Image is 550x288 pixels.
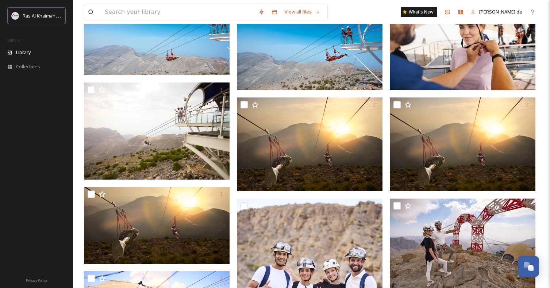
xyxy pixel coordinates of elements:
[401,7,437,17] a: What's New
[84,82,230,180] img: Jais Flight HERO 03.jpg
[26,276,47,284] a: Privacy Policy
[7,38,20,43] span: MEDIA
[390,97,535,191] img: Jais Flight HERO Main MB.jpg
[281,5,324,19] a: View all files
[518,256,539,277] button: Open Chat
[16,49,31,56] span: Library
[101,4,255,20] input: Search your library
[16,63,40,70] span: Collections
[467,5,526,19] a: [PERSON_NAME] de
[26,278,47,283] span: Privacy Policy
[84,187,230,264] img: Jais Flight HERO Main wide.jpg
[237,97,382,191] img: Jais Flight HERO Main.jpg
[12,12,19,19] img: Logo_RAKTDA_RGB-01.png
[23,12,126,19] span: Ras Al Khaimah Tourism Development Authority
[479,8,522,15] span: [PERSON_NAME] de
